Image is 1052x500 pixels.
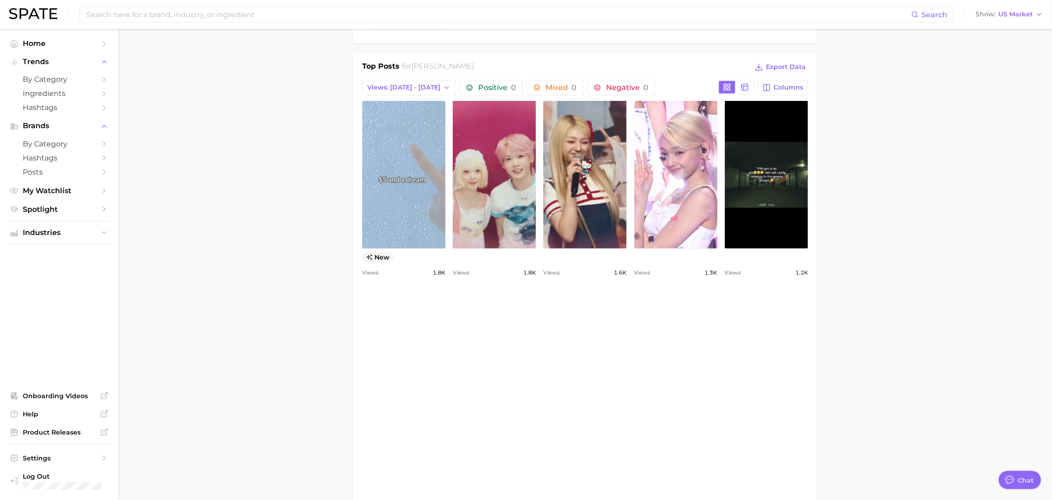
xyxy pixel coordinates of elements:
span: Views [453,267,469,278]
button: Industries [7,226,111,240]
span: Product Releases [23,428,96,436]
span: Trends [23,58,96,66]
a: Help [7,407,111,421]
a: Home [7,36,111,50]
span: Columns [774,84,803,91]
span: [PERSON_NAME] [412,62,475,70]
span: 1.8k [433,267,445,278]
button: Views: [DATE] - [DATE] [362,80,455,95]
span: by Category [23,140,96,148]
h1: Top Posts [362,61,400,75]
span: Spotlight [23,205,96,214]
span: Brands [23,122,96,130]
span: Hashtags [23,103,96,112]
a: Hashtags [7,100,111,115]
span: My Watchlist [23,186,96,195]
span: Industries [23,229,96,237]
span: new [362,252,394,262]
button: Export Data [753,61,808,74]
button: Brands [7,119,111,133]
a: Product Releases [7,425,111,439]
span: Log Out [23,472,104,480]
span: Views [634,267,651,278]
img: SPATE [9,8,57,19]
a: Hashtags [7,151,111,165]
span: Settings [23,454,96,462]
span: 1.3k [705,267,718,278]
span: US Market [998,12,1033,17]
button: Trends [7,55,111,69]
span: Home [23,39,96,48]
span: Positive [478,84,516,91]
button: ShowUS Market [973,9,1045,20]
a: Posts [7,165,111,179]
a: by Category [7,137,111,151]
span: 1.8k [523,267,536,278]
span: 0 [643,83,648,92]
span: Help [23,410,96,418]
span: Mixed [546,84,577,91]
span: Views: [DATE] - [DATE] [367,84,440,91]
a: by Category [7,72,111,86]
span: Views [543,267,560,278]
button: Columns [758,80,808,95]
a: Spotlight [7,202,111,216]
span: Onboarding Videos [23,392,96,400]
span: by Category [23,75,96,84]
h2: for [402,61,475,75]
span: 0 [572,83,577,92]
span: Views [725,267,741,278]
span: 0 [511,83,516,92]
span: Negative [606,84,648,91]
a: Log out. Currently logged in with e-mail jhayes@hunterpr.com. [7,470,111,493]
span: 1.2k [795,267,808,278]
a: Ingredients [7,86,111,100]
span: Export Data [766,63,806,71]
span: Ingredients [23,89,96,98]
span: Show [976,12,996,17]
a: Onboarding Videos [7,389,111,403]
span: 1.6k [614,267,627,278]
span: Hashtags [23,154,96,162]
a: My Watchlist [7,184,111,198]
input: Search here for a brand, industry, or ingredient [86,7,911,22]
span: Views [362,267,379,278]
span: Posts [23,168,96,176]
span: Search [921,10,947,19]
a: Settings [7,451,111,465]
